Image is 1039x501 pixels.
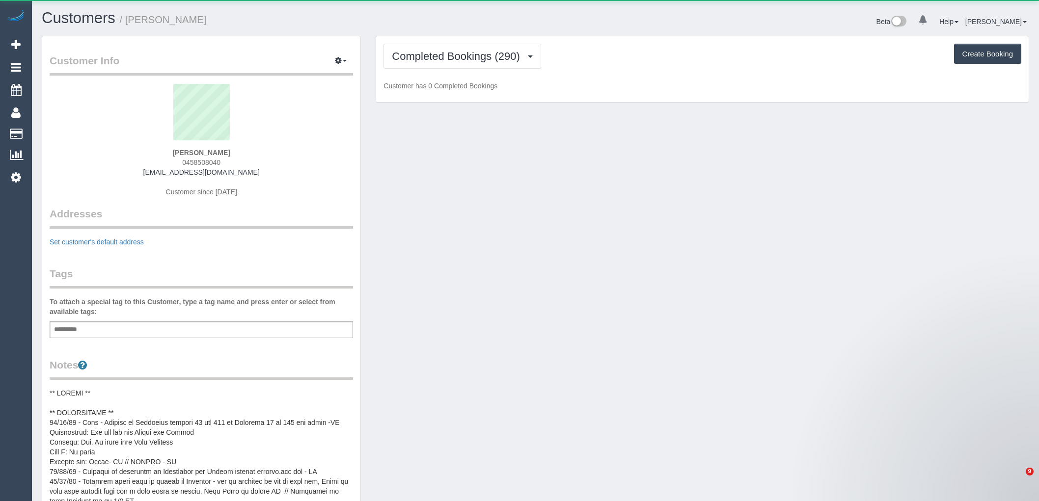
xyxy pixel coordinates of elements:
[1026,468,1034,475] span: 9
[890,16,906,28] img: New interface
[383,81,1021,91] p: Customer has 0 Completed Bookings
[939,18,958,26] a: Help
[383,44,541,69] button: Completed Bookings (290)
[50,53,353,76] legend: Customer Info
[50,266,353,289] legend: Tags
[143,168,260,176] a: [EMAIL_ADDRESS][DOMAIN_NAME]
[954,44,1021,64] button: Create Booking
[392,50,524,62] span: Completed Bookings (290)
[965,18,1027,26] a: [PERSON_NAME]
[6,10,26,24] img: Automaid Logo
[42,9,115,26] a: Customers
[166,188,237,196] span: Customer since [DATE]
[876,18,907,26] a: Beta
[120,14,207,25] small: / [PERSON_NAME]
[50,358,353,380] legend: Notes
[50,297,353,316] label: To attach a special tag to this Customer, type a tag name and press enter or select from availabl...
[182,158,220,166] span: 0458508040
[50,238,144,246] a: Set customer's default address
[172,149,230,157] strong: [PERSON_NAME]
[1006,468,1029,491] iframe: Intercom live chat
